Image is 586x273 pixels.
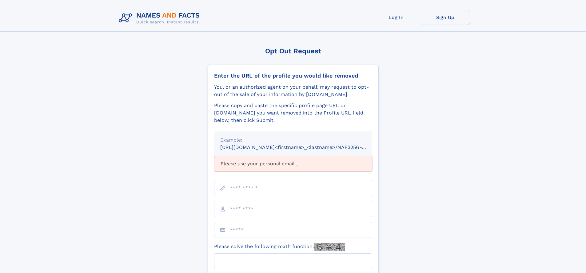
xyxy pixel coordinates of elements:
div: Enter the URL of the profile you would like removed [214,72,372,79]
a: Log In [372,10,421,25]
div: Example: [220,136,366,144]
div: Please use your personal email ... [214,156,372,171]
div: You, or an authorized agent on your behalf, may request to opt-out of the sale of your informatio... [214,83,372,98]
a: Sign Up [421,10,470,25]
label: Please solve the following math function: [214,243,345,251]
div: Opt Out Request [208,47,379,55]
small: [URL][DOMAIN_NAME]<firstname>_<lastname>/NAF325G-xxxxxxxx [220,144,384,150]
div: Please copy and paste the specific profile page URL on [DOMAIN_NAME] you want removed into the Pr... [214,102,372,124]
img: Logo Names and Facts [116,10,205,26]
